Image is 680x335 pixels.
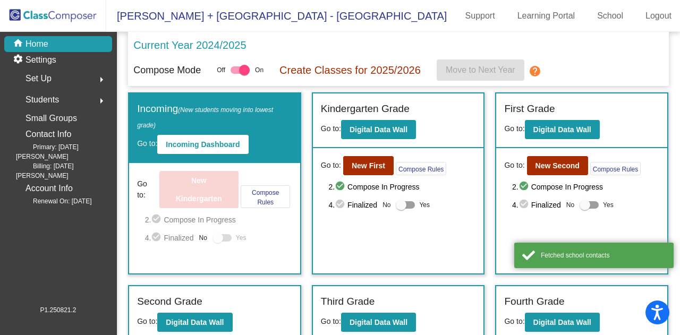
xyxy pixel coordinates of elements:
[255,65,263,75] span: On
[533,125,591,134] b: Digital Data Wall
[504,160,524,171] span: Go to:
[352,161,385,170] b: New First
[13,54,25,66] mat-icon: settings
[16,196,91,206] span: Renewal On: [DATE]
[321,294,375,310] label: Third Grade
[437,59,524,81] button: Move to Next Year
[13,38,25,50] mat-icon: home
[382,200,390,210] span: No
[25,71,52,86] span: Set Up
[566,200,574,210] span: No
[133,63,201,78] p: Compose Mode
[589,7,632,24] a: School
[151,231,164,244] mat-icon: check_circle
[341,313,416,332] button: Digital Data Wall
[217,65,225,75] span: Off
[350,318,407,327] b: Digital Data Wall
[236,231,246,244] span: Yes
[25,38,48,50] p: Home
[328,199,377,211] span: 4. Finalized
[637,7,680,24] a: Logout
[25,127,71,142] p: Contact Info
[525,120,600,139] button: Digital Data Wall
[16,161,112,181] span: Billing: [DATE][PERSON_NAME]
[535,161,580,170] b: New Second
[527,156,588,175] button: New Second
[509,7,584,24] a: Learning Portal
[590,162,641,175] button: Compose Rules
[335,199,347,211] mat-icon: check_circle
[504,124,524,133] span: Go to:
[518,181,531,193] mat-icon: check_circle
[159,171,239,208] button: New Kindergarten
[166,140,240,149] b: Incoming Dashboard
[25,111,77,126] p: Small Groups
[157,135,248,154] button: Incoming Dashboard
[137,178,157,201] span: Go to:
[137,139,157,148] span: Go to:
[176,176,222,203] b: New Kindergarten
[533,318,591,327] b: Digital Data Wall
[504,294,564,310] label: Fourth Grade
[137,106,273,129] span: (New students moving into lowest grade)
[137,317,157,325] span: Go to:
[335,181,347,193] mat-icon: check_circle
[321,124,341,133] span: Go to:
[321,317,341,325] span: Go to:
[279,62,421,78] p: Create Classes for 2025/2026
[137,294,202,310] label: Second Grade
[145,231,194,244] span: 4. Finalized
[166,318,224,327] b: Digital Data Wall
[137,101,292,132] label: Incoming
[343,156,394,175] button: New First
[504,101,555,117] label: First Grade
[541,251,666,260] div: Fetched school contacts
[321,101,410,117] label: Kindergarten Grade
[25,181,73,196] p: Account Info
[446,65,515,74] span: Move to Next Year
[529,65,541,78] mat-icon: help
[95,95,108,107] mat-icon: arrow_right
[518,199,531,211] mat-icon: check_circle
[603,199,614,211] span: Yes
[25,92,59,107] span: Students
[341,120,416,139] button: Digital Data Wall
[16,142,112,161] span: Primary: [DATE][PERSON_NAME]
[133,37,246,53] p: Current Year 2024/2025
[457,7,504,24] a: Support
[396,162,446,175] button: Compose Rules
[328,181,475,193] span: 2. Compose In Progress
[350,125,407,134] b: Digital Data Wall
[512,181,659,193] span: 2. Compose In Progress
[241,185,290,208] button: Compose Rules
[25,54,56,66] p: Settings
[199,233,207,243] span: No
[512,199,561,211] span: 4. Finalized
[321,160,341,171] span: Go to:
[95,73,108,86] mat-icon: arrow_right
[145,213,292,226] span: 2. Compose In Progress
[419,199,430,211] span: Yes
[504,317,524,325] span: Go to:
[106,7,447,24] span: [PERSON_NAME] + [GEOGRAPHIC_DATA] - [GEOGRAPHIC_DATA]
[151,213,164,226] mat-icon: check_circle
[157,313,232,332] button: Digital Data Wall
